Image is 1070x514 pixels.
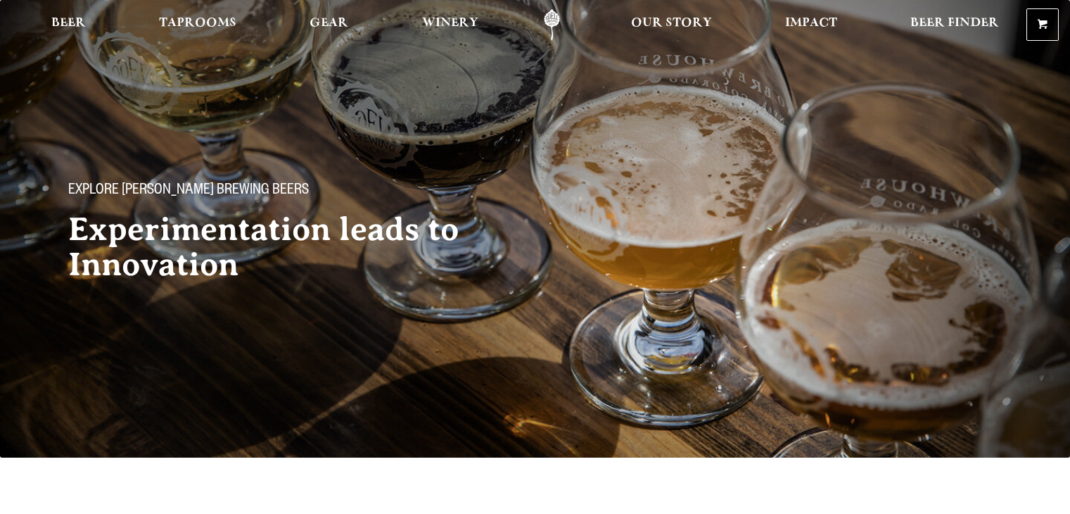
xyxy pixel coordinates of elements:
[422,18,478,29] span: Winery
[150,9,246,41] a: Taprooms
[310,18,348,29] span: Gear
[51,18,86,29] span: Beer
[910,18,999,29] span: Beer Finder
[526,9,578,41] a: Odell Home
[68,182,309,201] span: Explore [PERSON_NAME] Brewing Beers
[42,9,95,41] a: Beer
[631,18,712,29] span: Our Story
[413,9,488,41] a: Winery
[776,9,846,41] a: Impact
[622,9,721,41] a: Our Story
[68,212,507,282] h2: Experimentation leads to Innovation
[785,18,837,29] span: Impact
[159,18,236,29] span: Taprooms
[300,9,357,41] a: Gear
[901,9,1008,41] a: Beer Finder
